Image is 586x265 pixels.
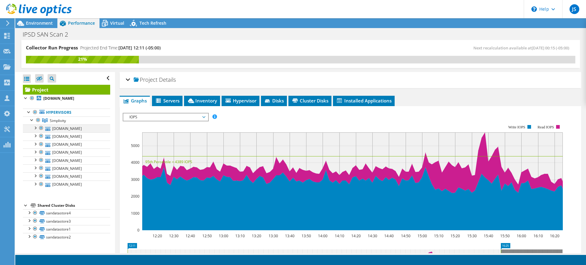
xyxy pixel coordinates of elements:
[23,116,110,124] a: Simplivity
[131,160,139,165] text: 4000
[291,98,328,104] span: Cluster Disks
[235,233,245,238] text: 13:10
[550,233,559,238] text: 16:20
[50,118,66,123] span: Simplivity
[484,233,493,238] text: 15:40
[26,56,139,63] div: 21%
[80,45,161,51] h4: Projected End Time:
[225,98,256,104] span: Hypervisor
[252,233,261,238] text: 13:20
[534,233,543,238] text: 16:10
[131,211,139,216] text: 1000
[20,31,78,38] h1: IPSD SAN Scan 2
[23,149,110,156] a: [DOMAIN_NAME]
[186,233,195,238] text: 12:40
[532,45,569,51] span: [DATE] 00:15 (-05:00)
[23,217,110,225] a: sandatastore3
[23,225,110,233] a: sandatastore1
[219,233,228,238] text: 13:00
[131,177,139,182] text: 3000
[473,45,572,51] span: Next recalculation available at
[202,233,212,238] text: 12:50
[335,233,344,238] text: 14:10
[401,233,411,238] text: 14:50
[23,181,110,188] a: [DOMAIN_NAME]
[137,227,139,233] text: 0
[538,125,554,129] text: Read IOPS
[336,98,392,104] span: Installed Applications
[38,202,110,209] div: Shared Cluster Disks
[23,124,110,132] a: [DOMAIN_NAME]
[26,20,53,26] span: Environment
[500,233,510,238] text: 15:50
[139,20,166,26] span: Tech Refresh
[23,209,110,217] a: sandatastore4
[23,95,110,102] a: [DOMAIN_NAME]
[23,233,110,241] a: sandatastore2
[118,45,161,51] span: [DATE] 12:11 (-05:00)
[368,233,377,238] text: 14:30
[155,98,179,104] span: Servers
[134,77,157,83] span: Project
[43,96,74,101] b: [DOMAIN_NAME]
[418,233,427,238] text: 15:00
[508,125,525,129] text: Write IOPS
[159,76,176,83] span: Details
[434,233,443,238] text: 15:10
[187,98,217,104] span: Inventory
[384,233,394,238] text: 14:40
[450,233,460,238] text: 15:20
[264,98,284,104] span: Disks
[318,233,327,238] text: 14:00
[153,233,162,238] text: 12:20
[23,172,110,180] a: [DOMAIN_NAME]
[23,156,110,164] a: [DOMAIN_NAME]
[23,164,110,172] a: [DOMAIN_NAME]
[169,233,179,238] text: 12:30
[131,143,139,148] text: 5000
[531,6,537,12] svg: \n
[302,233,311,238] text: 13:50
[126,113,205,121] span: IOPS
[23,85,110,95] a: Project
[68,20,95,26] span: Performance
[23,132,110,140] a: [DOMAIN_NAME]
[351,233,361,238] text: 14:20
[110,20,124,26] span: Virtual
[23,109,110,116] a: Hypervisors
[285,233,295,238] text: 13:40
[131,194,139,199] text: 2000
[269,233,278,238] text: 13:30
[23,141,110,149] a: [DOMAIN_NAME]
[123,98,147,104] span: Graphs
[517,233,526,238] text: 16:00
[467,233,477,238] text: 15:30
[570,4,579,14] span: JS
[145,159,192,164] text: 95th Percentile = 4389 IOPS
